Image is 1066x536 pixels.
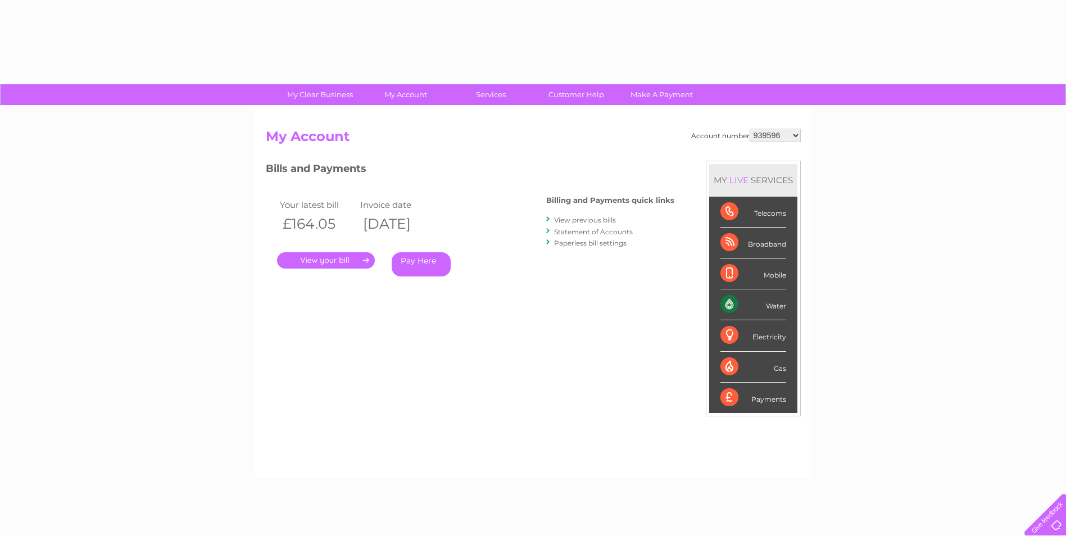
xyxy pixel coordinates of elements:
[359,84,452,105] a: My Account
[266,161,674,180] h3: Bills and Payments
[720,320,786,351] div: Electricity
[392,252,451,276] a: Pay Here
[357,212,438,235] th: [DATE]
[554,216,616,224] a: View previous bills
[554,228,633,236] a: Statement of Accounts
[546,196,674,205] h4: Billing and Payments quick links
[277,252,375,269] a: .
[615,84,708,105] a: Make A Payment
[444,84,537,105] a: Services
[266,129,801,150] h2: My Account
[720,289,786,320] div: Water
[720,258,786,289] div: Mobile
[554,239,627,247] a: Paperless bill settings
[277,212,358,235] th: £164.05
[720,352,786,383] div: Gas
[691,129,801,142] div: Account number
[277,197,358,212] td: Your latest bill
[530,84,623,105] a: Customer Help
[274,84,366,105] a: My Clear Business
[720,228,786,258] div: Broadband
[720,383,786,413] div: Payments
[720,197,786,228] div: Telecoms
[709,164,797,196] div: MY SERVICES
[357,197,438,212] td: Invoice date
[727,175,751,185] div: LIVE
